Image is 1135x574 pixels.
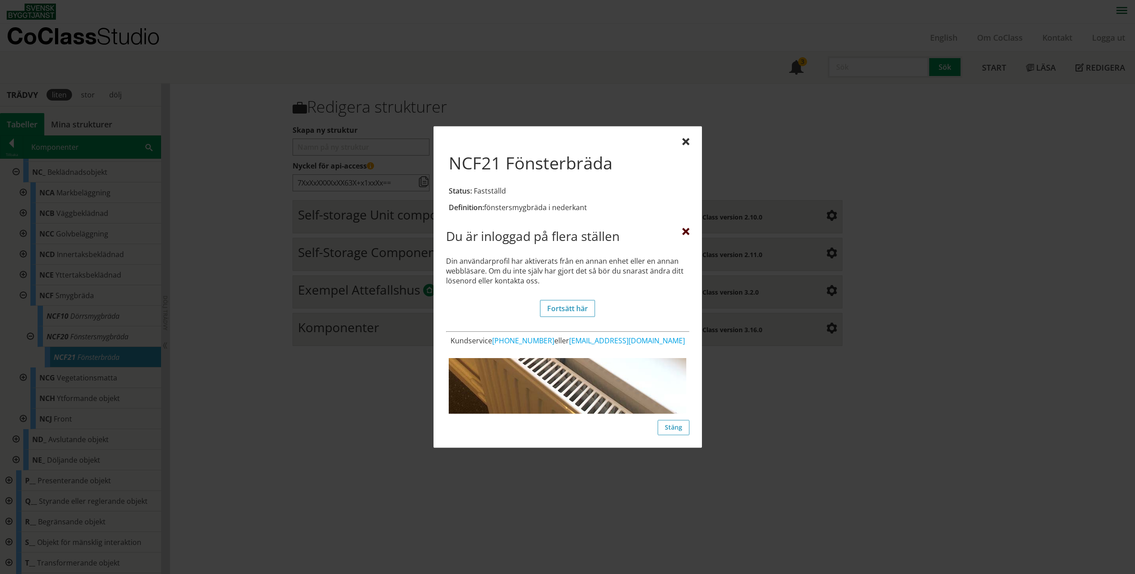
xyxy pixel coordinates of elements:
[446,256,689,286] div: Din användarprofil har aktiverats från en annan enhet eller en annan webbläsare. Om du inte själv...
[449,186,472,196] span: Status:
[449,203,484,212] span: Definition:
[449,153,612,173] h1: NCF21 Fönsterbräda
[569,336,685,346] a: [EMAIL_ADDRESS][DOMAIN_NAME]
[446,228,689,247] div: Du är inloggad på flera ställen
[474,186,506,196] span: Fastställd
[658,420,689,435] button: Stäng
[451,336,685,346] span: Kundservice eller
[449,203,686,212] div: fönstersmygbräda i nederkant
[540,300,595,317] a: Fortsätt här
[492,336,554,346] a: [PHONE_NUMBER]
